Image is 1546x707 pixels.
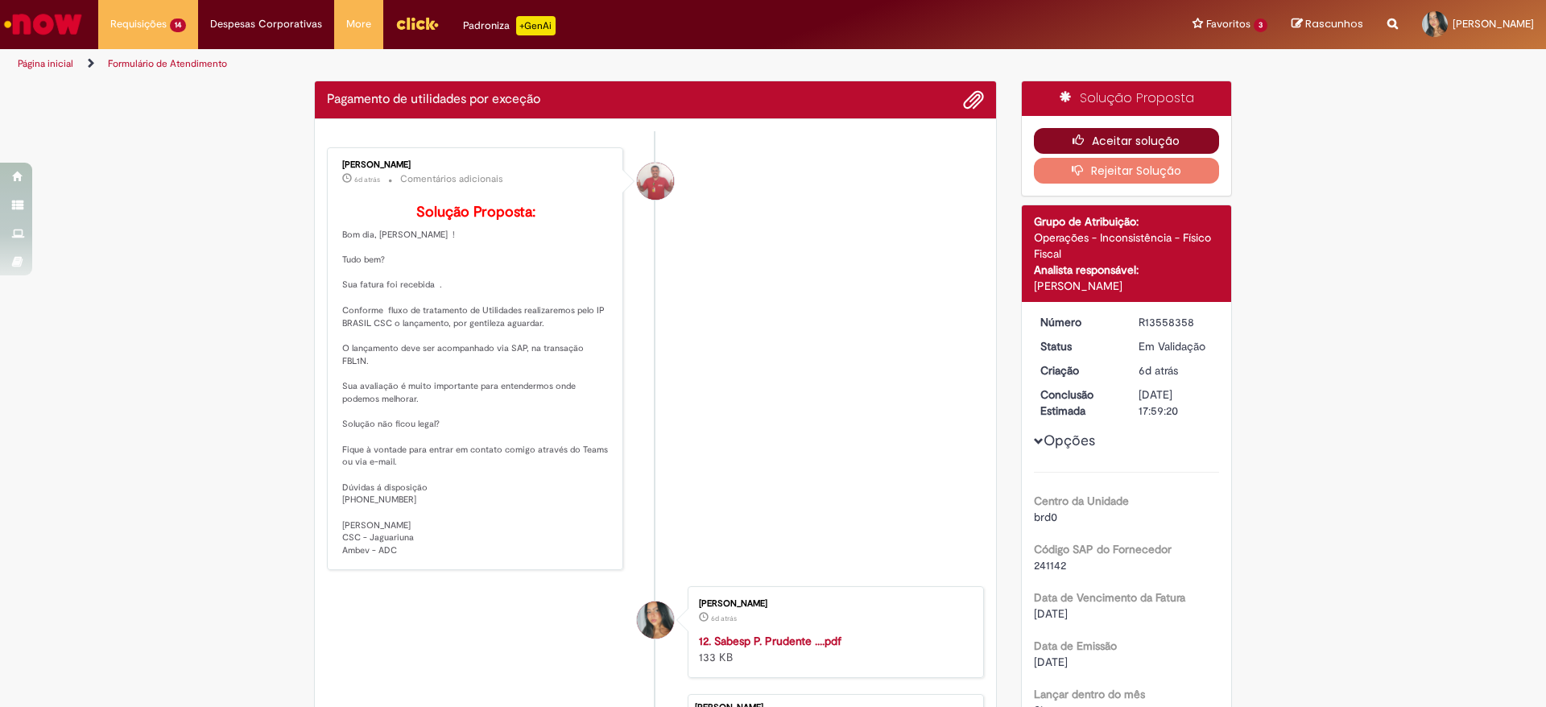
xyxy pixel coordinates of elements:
[1034,213,1220,229] div: Grupo de Atribuição:
[711,614,737,623] time: 23/09/2025 10:59:16
[1022,81,1232,116] div: Solução Proposta
[1453,17,1534,31] span: [PERSON_NAME]
[108,57,227,70] a: Formulário de Atendimento
[1028,387,1127,419] dt: Conclusão Estimada
[699,599,967,609] div: [PERSON_NAME]
[342,205,610,557] p: Bom dia, [PERSON_NAME] ! Tudo bem? Sua fatura foi recebida . Conforme fluxo de tratamento de Util...
[1034,262,1220,278] div: Analista responsável:
[1139,362,1213,378] div: 23/09/2025 10:59:17
[1206,16,1250,32] span: Favoritos
[342,160,610,170] div: [PERSON_NAME]
[1034,687,1145,701] b: Lançar dentro do mês
[346,16,371,32] span: More
[1034,655,1068,669] span: [DATE]
[1292,17,1363,32] a: Rascunhos
[1139,314,1213,330] div: R13558358
[12,49,1019,79] ul: Trilhas de página
[1254,19,1267,32] span: 3
[1305,16,1363,31] span: Rascunhos
[699,633,967,665] div: 133 KB
[1139,363,1178,378] span: 6d atrás
[1028,314,1127,330] dt: Número
[1034,558,1066,573] span: 241142
[18,57,73,70] a: Página inicial
[1034,128,1220,154] button: Aceitar solução
[354,175,380,184] time: 23/09/2025 11:42:43
[1028,362,1127,378] dt: Criação
[2,8,85,40] img: ServiceNow
[1034,278,1220,294] div: [PERSON_NAME]
[1139,387,1213,419] div: [DATE] 17:59:20
[1034,229,1220,262] div: Operações - Inconsistência - Físico Fiscal
[1034,639,1117,653] b: Data de Emissão
[1034,158,1220,184] button: Rejeitar Solução
[1139,338,1213,354] div: Em Validação
[1139,363,1178,378] time: 23/09/2025 10:59:17
[1028,338,1127,354] dt: Status
[1034,606,1068,621] span: [DATE]
[637,163,674,200] div: Erik Emanuel Dos Santos Lino
[1034,494,1129,508] b: Centro da Unidade
[400,172,503,186] small: Comentários adicionais
[210,16,322,32] span: Despesas Corporativas
[516,16,556,35] p: +GenAi
[395,11,439,35] img: click_logo_yellow_360x200.png
[416,203,535,221] b: Solução Proposta:
[1034,542,1172,556] b: Código SAP do Fornecedor
[327,93,540,107] h2: Pagamento de utilidades por exceção Histórico de tíquete
[699,634,841,648] a: 12. Sabesp P. Prudente ....pdf
[170,19,186,32] span: 14
[463,16,556,35] div: Padroniza
[711,614,737,623] span: 6d atrás
[354,175,380,184] span: 6d atrás
[1034,590,1185,605] b: Data de Vencimento da Fatura
[637,602,674,639] div: Laura Fernandes Araujo
[1034,510,1057,524] span: brd0
[963,89,984,110] button: Adicionar anexos
[110,16,167,32] span: Requisições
